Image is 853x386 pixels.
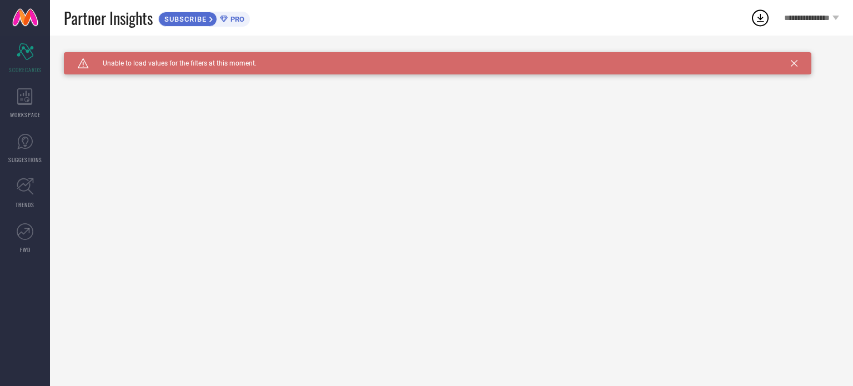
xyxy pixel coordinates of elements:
[158,9,250,27] a: SUBSCRIBEPRO
[228,15,244,23] span: PRO
[750,8,770,28] div: Open download list
[8,156,42,164] span: SUGGESTIONS
[89,59,257,67] span: Unable to load values for the filters at this moment.
[159,15,209,23] span: SUBSCRIBE
[64,7,153,29] span: Partner Insights
[20,245,31,254] span: FWD
[9,66,42,74] span: SCORECARDS
[64,52,839,61] div: Unable to load filters at this moment. Please try later.
[16,200,34,209] span: TRENDS
[10,111,41,119] span: WORKSPACE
